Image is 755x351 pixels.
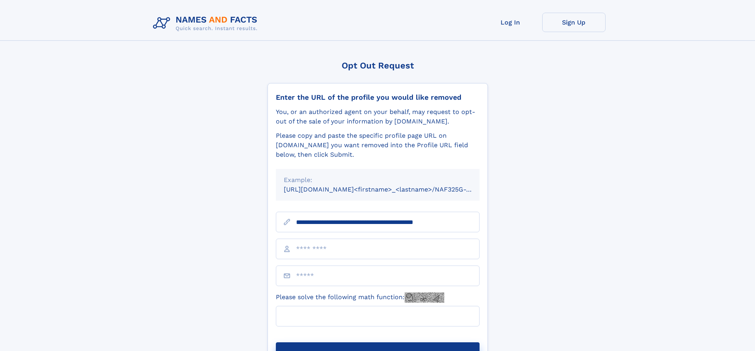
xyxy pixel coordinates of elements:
div: Enter the URL of the profile you would like removed [276,93,480,102]
label: Please solve the following math function: [276,292,444,303]
div: Example: [284,175,472,185]
a: Sign Up [542,13,606,32]
a: Log In [479,13,542,32]
div: You, or an authorized agent on your behalf, may request to opt-out of the sale of your informatio... [276,107,480,126]
div: Opt Out Request [268,61,488,70]
img: Logo Names and Facts [150,13,264,34]
div: Please copy and paste the specific profile page URL on [DOMAIN_NAME] you want removed into the Pr... [276,131,480,159]
small: [URL][DOMAIN_NAME]<firstname>_<lastname>/NAF325G-xxxxxxxx [284,186,495,193]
